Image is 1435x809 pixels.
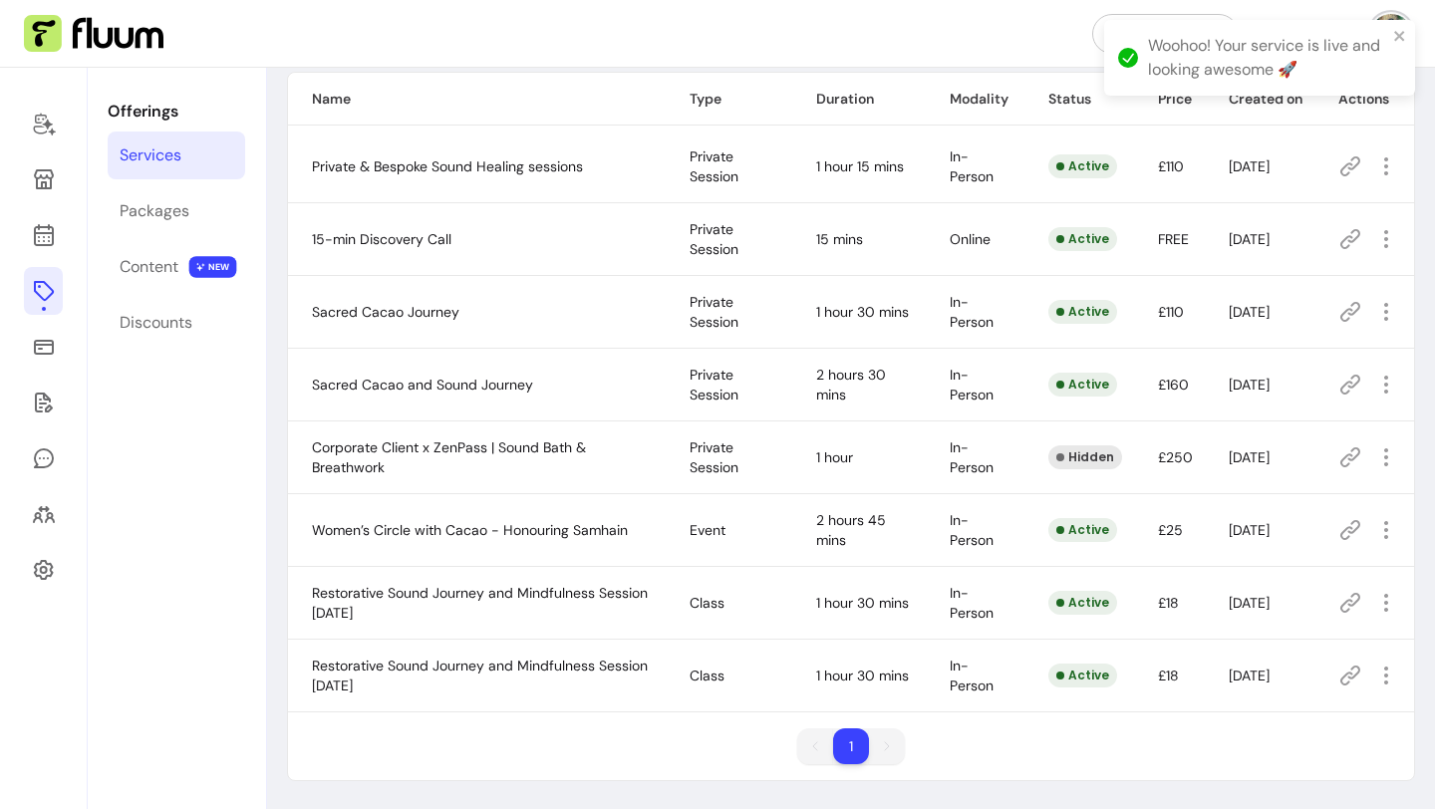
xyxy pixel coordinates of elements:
a: Refer & Earn [1092,14,1239,54]
span: £18 [1158,667,1179,684]
span: 1 hour 30 mins [816,594,909,612]
span: Class [690,594,724,612]
span: 1 hour [816,448,853,466]
span: 1 hour 30 mins [816,303,909,321]
th: Modality [926,73,1023,126]
div: Active [1048,154,1117,178]
div: Active [1048,373,1117,397]
span: Private Session [690,293,738,331]
span: [DATE] [1229,303,1270,321]
span: FREE [1158,230,1189,248]
img: Fluum Logo [24,15,163,53]
span: Private Session [690,438,738,476]
th: Type [666,73,792,126]
div: Services [120,143,181,167]
span: Class [690,667,724,684]
span: [DATE] [1229,157,1270,175]
span: In-Person [950,293,994,331]
div: Active [1048,227,1117,251]
a: Sales [24,323,63,371]
span: [DATE] [1229,230,1270,248]
span: In-Person [950,147,994,185]
div: Discounts [120,311,192,335]
div: Active [1048,664,1117,687]
span: £110 [1158,303,1184,321]
div: Woohoo! Your service is live and looking awesome 🚀 [1148,34,1387,82]
span: NEW [189,256,237,278]
span: £25 [1158,521,1183,539]
span: 15-min Discovery Call [312,230,451,248]
span: [DATE] [1229,594,1270,612]
a: Content NEW [108,243,245,291]
span: 1 hour 30 mins [816,667,909,684]
a: Discounts [108,299,245,347]
span: Women’s Circle with Cacao - Honouring Samhain [312,521,628,539]
span: [DATE] [1229,521,1270,539]
span: 2 hours 30 mins [816,366,886,404]
a: Settings [24,546,63,594]
img: avatar [1371,14,1411,54]
span: Private Session [690,366,738,404]
a: Offerings [24,267,63,315]
a: Home [24,100,63,147]
th: Name [288,73,666,126]
span: Private Session [690,220,738,258]
span: £250 [1158,448,1193,466]
span: In-Person [950,657,994,694]
span: In-Person [950,584,994,622]
div: Packages [120,199,189,223]
span: £18 [1158,594,1179,612]
div: Hidden [1048,445,1122,469]
span: 15 mins [816,230,863,248]
span: In-Person [950,366,994,404]
li: pagination item 1 active [833,728,869,764]
a: My Messages [24,434,63,482]
a: Services [108,132,245,179]
a: Packages [108,187,245,235]
span: Sacred Cacao and Sound Journey [312,376,533,394]
span: Private & Bespoke Sound Healing sessions [312,157,583,175]
button: close [1393,28,1407,44]
a: Forms [24,379,63,426]
div: Content [120,255,178,279]
nav: pagination navigation [787,718,915,774]
div: Active [1048,591,1117,615]
span: Restorative Sound Journey and Mindfulness Session [DATE] [312,657,648,694]
a: My Page [24,155,63,203]
span: £160 [1158,376,1189,394]
span: In-Person [950,511,994,549]
a: Clients [24,490,63,538]
p: Offerings [108,100,245,124]
span: [DATE] [1229,667,1270,684]
button: avatar[PERSON_NAME] [1255,14,1411,54]
span: Private Session [690,147,738,185]
span: 1 hour 15 mins [816,157,904,175]
th: Status [1024,73,1134,126]
span: Corporate Client x ZenPass | Sound Bath & Breathwork [312,438,586,476]
span: Event [690,521,725,539]
span: Restorative Sound Journey and Mindfulness Session [DATE] [312,584,648,622]
a: Calendar [24,211,63,259]
span: [DATE] [1229,376,1270,394]
span: Sacred Cacao Journey [312,303,459,321]
span: [DATE] [1229,448,1270,466]
div: Active [1048,518,1117,542]
span: 2 hours 45 mins [816,511,886,549]
span: Online [950,230,991,248]
div: Active [1048,300,1117,324]
span: £110 [1158,157,1184,175]
th: Duration [792,73,926,126]
span: In-Person [950,438,994,476]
